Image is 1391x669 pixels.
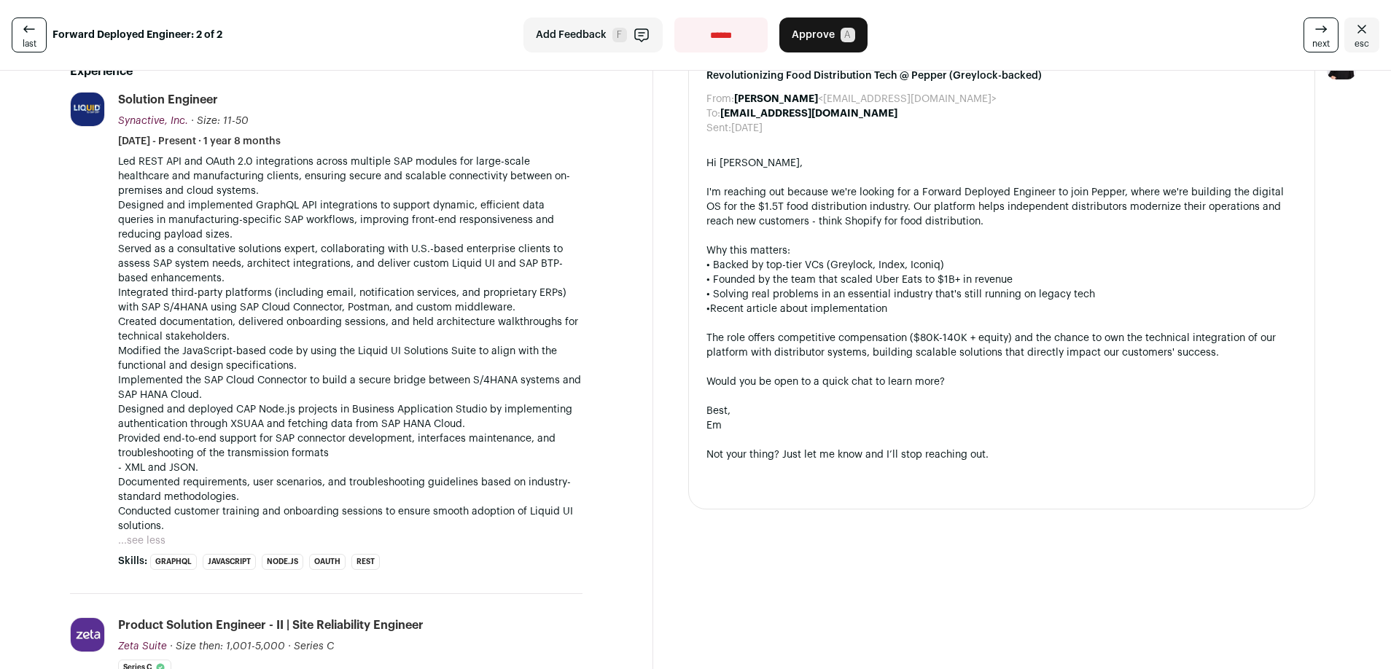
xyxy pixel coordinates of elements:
span: next [1312,38,1330,50]
p: Created documentation, delivered onboarding sessions, and held architecture walkthroughs for tech... [118,315,582,344]
div: I'm reaching out because we're looking for a Forward Deployed Engineer to join Pepper, where we'r... [706,185,1297,229]
dt: Sent: [706,121,731,136]
p: Documented requirements, user scenarios, and troubleshooting guidelines based on industry-standar... [118,475,582,504]
div: Best, [706,404,1297,418]
div: Solution Engineer [118,92,218,108]
p: Provided end-to-end support for SAP connector development, interfaces maintenance, and troublesho... [118,431,582,475]
b: [EMAIL_ADDRESS][DOMAIN_NAME] [720,109,897,119]
p: Integrated third-party platforms (including email, notification services, and proprietary ERPs) w... [118,286,582,315]
p: Implemented the SAP Cloud Connector to build a secure bridge between S/4HANA systems and SAP HANA... [118,373,582,402]
div: • Solving real problems in an essential industry that's still running on legacy tech [706,287,1297,302]
dt: To: [706,106,720,121]
div: The role offers competitive compensation ($80K-140K + equity) and the chance to own the technical... [706,331,1297,360]
span: A [841,28,855,42]
span: · [288,639,291,654]
span: Synactive, Inc. [118,116,188,126]
strong: Forward Deployed Engineer: 2 of 2 [52,28,222,42]
a: Recent article about implementation [710,304,887,314]
dd: <[EMAIL_ADDRESS][DOMAIN_NAME]> [734,92,997,106]
li: GraphQL [150,554,197,570]
span: Approve [792,28,835,42]
span: Series C [294,641,334,652]
li: JavaScript [203,554,256,570]
span: [DATE] - Present · 1 year 8 months [118,134,281,149]
div: Hi [PERSON_NAME], [706,156,1297,171]
p: Designed and deployed CAP Node.js projects in Business Application Studio by implementing authent... [118,402,582,431]
a: last [12,17,47,52]
div: Em [706,418,1297,433]
p: Led REST API and OAuth 2.0 integrations across multiple SAP modules for large-scale healthcare an... [118,154,582,198]
span: · Size then: 1,001-5,000 [170,641,285,652]
div: Why this matters: [706,243,1297,258]
li: Node.js [262,554,303,570]
p: Designed and implemented GraphQL API integrations to support dynamic, efficient data queries in m... [118,198,582,242]
p: Served as a consultative solutions expert, collaborating with U.S.-based enterprise clients to as... [118,242,582,286]
a: Close [1344,17,1379,52]
li: REST [351,554,380,570]
div: • Founded by the team that scaled Uber Eats to $1B+ in revenue [706,273,1297,287]
div: Would you be open to a quick chat to learn more? [706,375,1297,389]
span: • [706,304,710,314]
div: Not your thing? Just let me know and I’ll stop reaching out. [706,447,1297,462]
span: esc [1355,38,1369,50]
button: Approve A [779,17,868,52]
div: Product Solution Engineer - II | Site Reliability Engineer [118,617,424,633]
span: last [23,38,36,50]
h2: Experience [70,63,582,80]
span: Revolutionizing Food Distribution Tech @ Pepper (Greylock-backed) [706,69,1297,83]
span: F [612,28,627,42]
li: OAuth [309,554,346,570]
span: Zeta Suite [118,641,167,652]
a: next [1304,17,1339,52]
span: Add Feedback [536,28,607,42]
b: [PERSON_NAME] [734,94,818,104]
img: f3df7a5fd57e38bc02eae3ebc19dccab9f265dae31a1e3ef461711caa8473669.jpg [71,618,104,652]
span: · Size: 11-50 [191,116,249,126]
p: Conducted customer training and onboarding sessions to ensure smooth adoption of Liquid UI soluti... [118,504,582,533]
dd: [DATE] [731,121,763,136]
p: Modified the JavaScript-based code by using the Liquid UI Solutions Suite to align with the funct... [118,344,582,373]
div: • Backed by top-tier VCs (Greylock, Index, Iconiq) [706,258,1297,273]
span: Skills: [118,554,147,568]
img: bcbdc7282b4cfc9f4d74ba9c045c1b3e9317a236be3369e4fb147a359425e48e.jpg [71,93,104,126]
button: Add Feedback F [523,17,663,52]
button: ...see less [118,533,165,548]
dt: From: [706,92,734,106]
